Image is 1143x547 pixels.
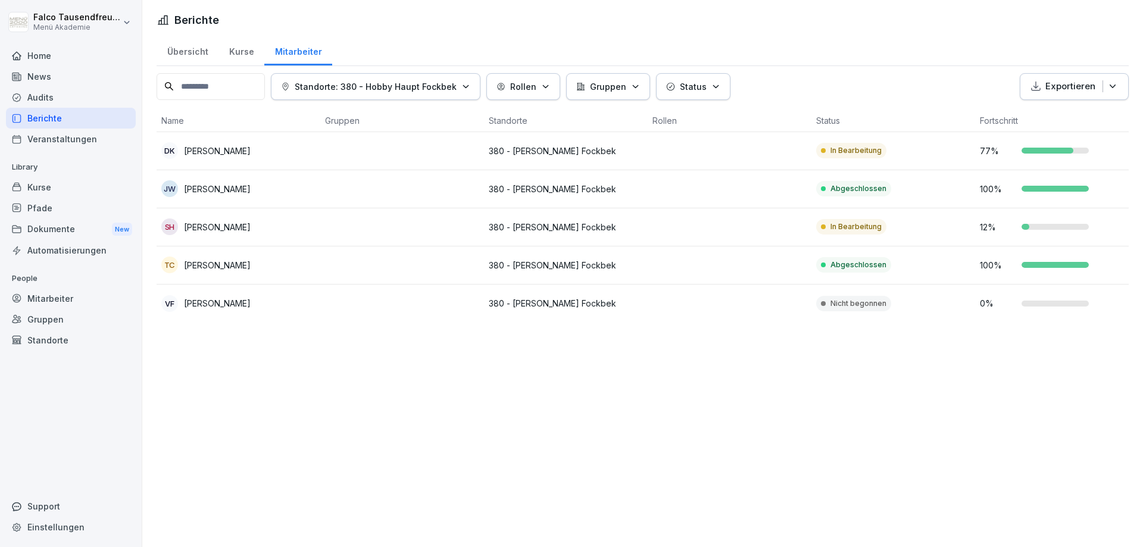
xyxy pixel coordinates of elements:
h1: Berichte [174,12,219,28]
th: Fortschritt [975,110,1139,132]
a: Standorte [6,330,136,351]
p: [PERSON_NAME] [184,259,251,271]
a: Kurse [218,35,264,65]
div: DK [161,142,178,159]
p: Abgeschlossen [830,260,886,270]
button: Standorte: 380 - Hobby Haupt Fockbek [271,73,480,100]
p: 380 - [PERSON_NAME] Fockbek [489,221,643,233]
p: 12 % [980,221,1016,233]
p: 0 % [980,297,1016,310]
a: Audits [6,87,136,108]
p: Exportieren [1045,80,1095,93]
p: Standorte: 380 - Hobby Haupt Fockbek [295,80,457,93]
th: Name [157,110,320,132]
a: News [6,66,136,87]
div: VF [161,295,178,312]
a: Einstellungen [6,517,136,537]
p: 380 - [PERSON_NAME] Fockbek [489,297,643,310]
a: Mitarbeiter [264,35,332,65]
p: People [6,269,136,288]
p: 100 % [980,259,1016,271]
p: 100 % [980,183,1016,195]
a: Home [6,45,136,66]
button: Rollen [486,73,560,100]
div: SH [161,218,178,235]
p: 380 - [PERSON_NAME] Fockbek [489,259,643,271]
a: Mitarbeiter [6,288,136,309]
p: Rollen [510,80,536,93]
a: Pfade [6,198,136,218]
th: Standorte [484,110,648,132]
p: [PERSON_NAME] [184,145,251,157]
button: Gruppen [566,73,650,100]
p: Library [6,158,136,177]
p: 380 - [PERSON_NAME] Fockbek [489,183,643,195]
p: 77 % [980,145,1016,157]
p: Menü Akademie [33,23,120,32]
div: JW [161,180,178,197]
th: Status [811,110,975,132]
a: Kurse [6,177,136,198]
p: 380 - [PERSON_NAME] Fockbek [489,145,643,157]
p: Nicht begonnen [830,298,886,309]
a: Übersicht [157,35,218,65]
div: Dokumente [6,218,136,240]
a: Berichte [6,108,136,129]
th: Rollen [648,110,811,132]
th: Gruppen [320,110,484,132]
p: Status [680,80,707,93]
p: [PERSON_NAME] [184,183,251,195]
a: Automatisierungen [6,240,136,261]
a: Veranstaltungen [6,129,136,149]
p: In Bearbeitung [830,145,882,156]
button: Exportieren [1020,73,1129,100]
div: TC [161,257,178,273]
p: [PERSON_NAME] [184,221,251,233]
p: In Bearbeitung [830,221,882,232]
a: DokumenteNew [6,218,136,240]
div: Support [6,496,136,517]
button: Status [656,73,730,100]
p: Falco Tausendfreund [33,12,120,23]
p: Abgeschlossen [830,183,886,194]
p: Gruppen [590,80,626,93]
div: New [112,223,132,236]
a: Gruppen [6,309,136,330]
p: [PERSON_NAME] [184,297,251,310]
